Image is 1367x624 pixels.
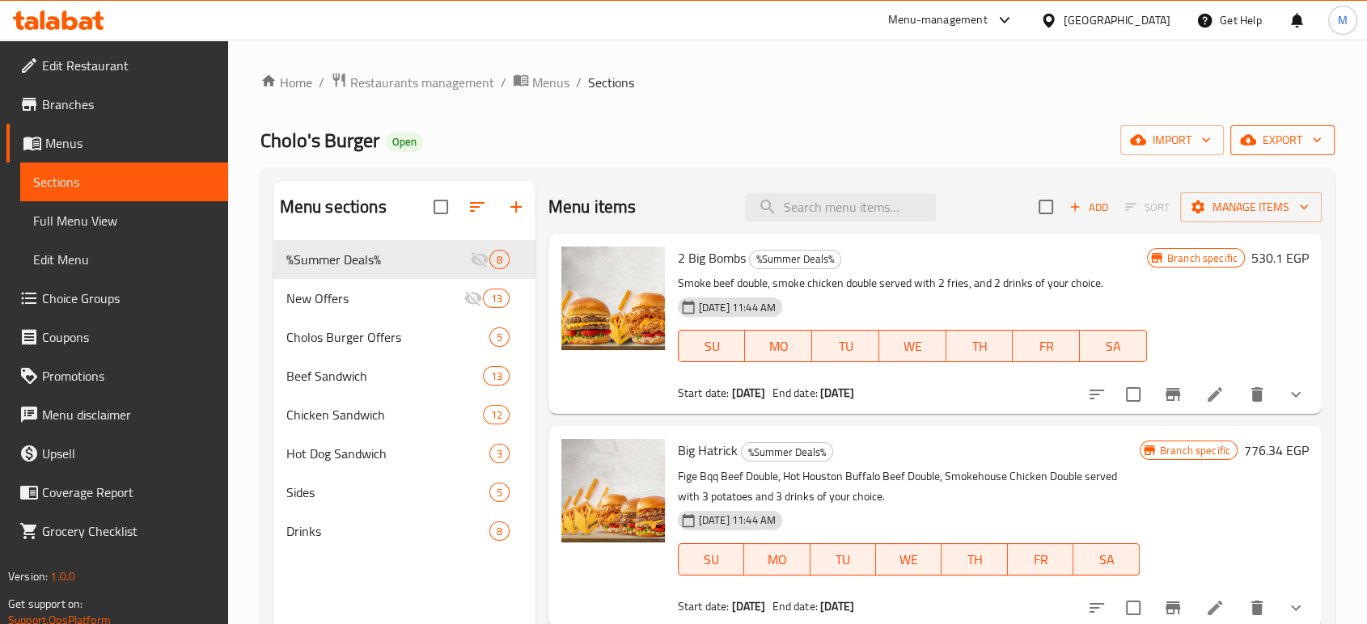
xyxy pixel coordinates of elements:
span: Sections [588,73,634,92]
span: [DATE] 11:44 AM [692,512,782,528]
button: SA [1073,543,1139,576]
span: Select section [1029,190,1063,224]
button: Add [1063,195,1115,220]
div: Sides5 [273,473,535,512]
span: 3 [490,446,509,462]
span: 1.0.0 [50,566,75,587]
span: Version: [8,566,48,587]
span: 8 [490,252,509,268]
span: Manage items [1193,197,1309,217]
span: Select all sections [424,190,458,224]
span: Chicken Sandwich [286,405,484,424]
span: Sides [286,483,489,502]
b: [DATE] [820,382,854,403]
a: Edit menu item [1205,598,1225,618]
span: Big Hatrick [678,438,738,462]
span: export [1243,130,1322,150]
b: [DATE] [732,596,766,617]
span: import [1133,130,1211,150]
span: TH [953,335,1007,358]
span: Add item [1063,195,1115,220]
a: Edit Menu [20,240,228,279]
li: / [576,73,582,92]
div: Beef Sandwich13 [273,356,535,395]
span: Upsell [42,444,215,463]
input: search [745,193,936,221]
a: Branches [6,85,228,124]
span: Branch specific [1153,443,1237,458]
button: export [1230,125,1335,155]
span: Menus [532,73,569,92]
span: Open [386,135,423,149]
img: Big Hatrick [561,439,665,542]
div: Open [386,133,423,152]
div: New Offers13 [273,279,535,318]
div: Chicken Sandwich12 [273,395,535,434]
span: Sections [33,172,215,192]
div: New Offers [286,289,464,308]
button: TH [946,330,1014,362]
button: TU [810,543,876,576]
button: MO [744,543,810,576]
button: SU [678,543,744,576]
div: Menu-management [888,11,988,30]
span: 5 [490,485,509,500]
button: Manage items [1180,192,1322,222]
a: Choice Groups [6,279,228,318]
span: Start date: [678,596,730,617]
h2: Menu items [548,195,637,219]
div: Hot Dog Sandwich3 [273,434,535,473]
a: Upsell [6,434,228,473]
button: show more [1276,375,1315,414]
div: items [489,521,510,541]
div: Hot Dog Sandwich [286,444,489,463]
a: Coverage Report [6,473,228,512]
span: End date: [772,596,817,617]
span: Sort sections [458,188,497,226]
span: Coverage Report [42,483,215,502]
div: %Summer Deals% [749,250,841,269]
a: Sections [20,162,228,201]
div: Cholos Burger Offers5 [273,318,535,356]
svg: Show Choices [1286,598,1306,618]
span: Menu disclaimer [42,405,215,424]
button: FR [1008,543,1073,576]
span: 13 [484,291,508,306]
span: Edit Restaurant [42,56,215,75]
div: [GEOGRAPHIC_DATA] [1064,11,1170,29]
span: Cholo's Burger [260,122,379,158]
div: items [483,366,509,386]
span: Coupons [42,327,215,347]
div: Cholos Burger Offers [286,327,489,347]
button: SU [678,330,746,362]
span: SA [1080,548,1132,571]
p: Smoke beef double, smoke chicken double served with 2 fries, and 2 drinks of your choice. [678,273,1147,293]
a: Restaurants management [331,72,494,93]
a: Promotions [6,356,228,395]
div: items [489,250,510,269]
span: SA [1086,335,1141,358]
div: %Summer Deals% [286,250,470,269]
li: / [501,73,506,92]
li: / [319,73,324,92]
a: Menu disclaimer [6,395,228,434]
div: items [483,289,509,308]
span: Branch specific [1161,251,1244,266]
button: WE [876,543,942,576]
p: Fige Bqq Beef Double, Hot Houston Buffalo Beef Double, Smokehouse Chicken Double served with 3 po... [678,466,1140,507]
span: MO [751,335,806,358]
button: TH [942,543,1007,576]
span: Restaurants management [350,73,494,92]
span: 12 [484,407,508,423]
span: Add [1067,198,1111,217]
a: Full Menu View [20,201,228,240]
a: Home [260,73,312,92]
div: items [489,327,510,347]
span: 13 [484,369,508,384]
button: import [1120,125,1224,155]
span: Promotions [42,366,215,386]
button: Branch-specific-item [1153,375,1192,414]
span: End date: [772,382,817,403]
span: 5 [490,330,509,345]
